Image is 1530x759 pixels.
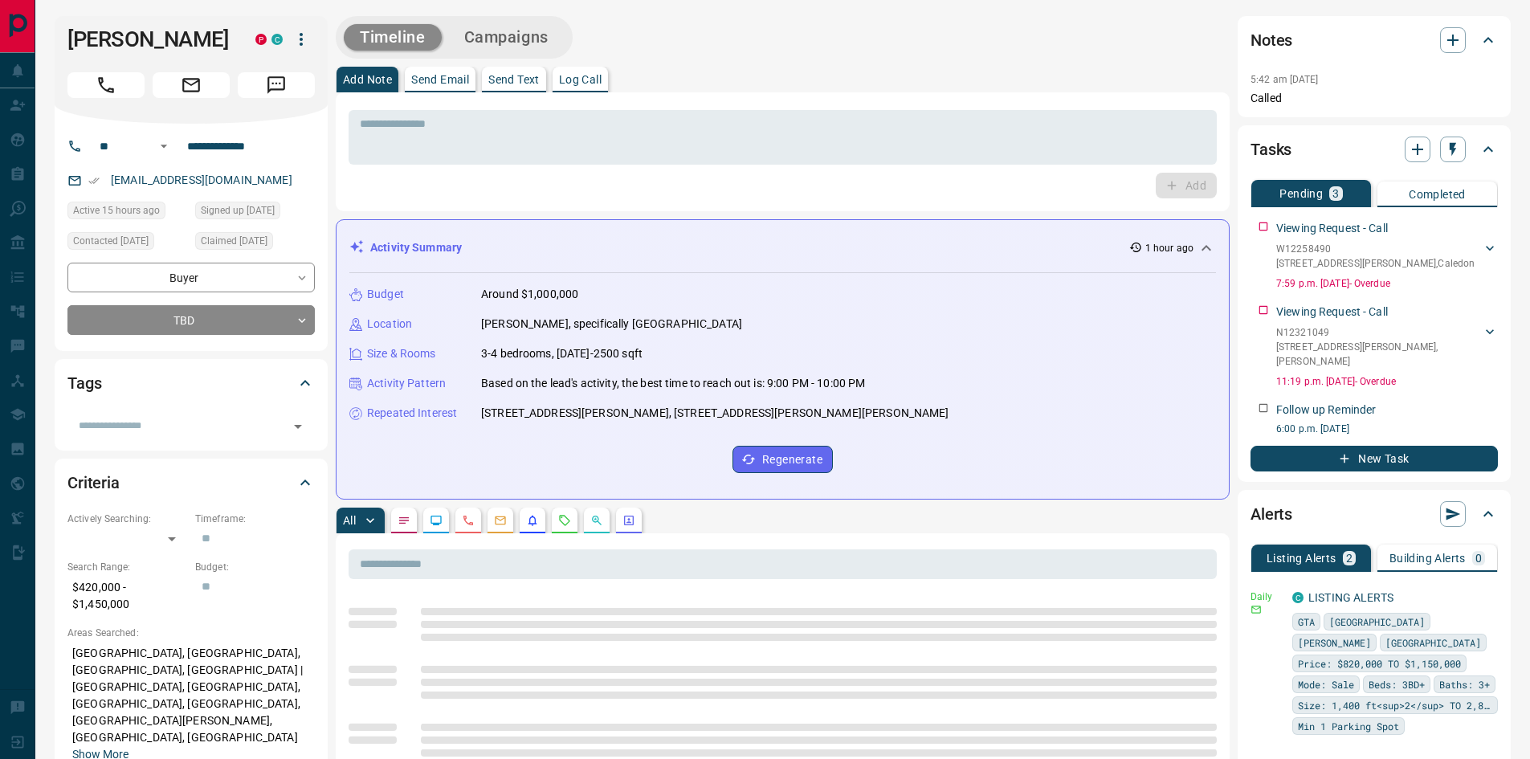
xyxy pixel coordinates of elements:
[1439,676,1490,692] span: Baths: 3+
[1276,276,1498,291] p: 7:59 p.m. [DATE] - Overdue
[1251,130,1498,169] div: Tasks
[1251,21,1498,59] div: Notes
[1329,614,1425,630] span: [GEOGRAPHIC_DATA]
[1276,374,1498,389] p: 11:19 p.m. [DATE] - Overdue
[67,263,315,292] div: Buyer
[1276,322,1498,372] div: N12321049[STREET_ADDRESS][PERSON_NAME],[PERSON_NAME]
[1298,697,1492,713] span: Size: 1,400 ft<sup>2</sup> TO 2,800 ft<sup>2</sup>
[1276,325,1482,340] p: N12321049
[201,202,275,218] span: Signed up [DATE]
[430,514,443,527] svg: Lead Browsing Activity
[67,463,315,502] div: Criteria
[67,72,145,98] span: Call
[67,202,187,224] div: Mon Aug 11 2025
[732,446,833,473] button: Regenerate
[67,370,101,396] h2: Tags
[73,233,149,249] span: Contacted [DATE]
[558,514,571,527] svg: Requests
[367,405,457,422] p: Repeated Interest
[526,514,539,527] svg: Listing Alerts
[1292,592,1304,603] div: condos.ca
[559,74,602,85] p: Log Call
[590,514,603,527] svg: Opportunities
[154,137,173,156] button: Open
[1298,718,1399,734] span: Min 1 Parking Spot
[67,574,187,618] p: $420,000 - $1,450,000
[370,239,462,256] p: Activity Summary
[367,345,436,362] p: Size & Rooms
[1276,422,1498,436] p: 6:00 p.m. [DATE]
[1369,676,1425,692] span: Beds: 3BD+
[1251,495,1498,533] div: Alerts
[1251,590,1283,604] p: Daily
[73,202,160,218] span: Active 15 hours ago
[195,232,315,255] div: Wed Aug 06 2025
[622,514,635,527] svg: Agent Actions
[494,514,507,527] svg: Emails
[1251,90,1498,107] p: Called
[195,512,315,526] p: Timeframe:
[1276,402,1376,418] p: Follow up Reminder
[1251,137,1291,162] h2: Tasks
[1251,604,1262,615] svg: Email
[367,286,404,303] p: Budget
[1251,27,1292,53] h2: Notes
[1276,239,1498,274] div: W12258490[STREET_ADDRESS][PERSON_NAME],Caledon
[411,74,469,85] p: Send Email
[1298,655,1461,671] span: Price: $820,000 TO $1,150,000
[1298,676,1354,692] span: Mode: Sale
[67,626,315,640] p: Areas Searched:
[462,514,475,527] svg: Calls
[1276,242,1475,256] p: W12258490
[238,72,315,98] span: Message
[344,24,442,51] button: Timeline
[67,560,187,574] p: Search Range:
[488,74,540,85] p: Send Text
[67,512,187,526] p: Actively Searching:
[271,34,283,45] div: condos.ca
[1389,553,1466,564] p: Building Alerts
[1298,614,1315,630] span: GTA
[481,286,578,303] p: Around $1,000,000
[481,345,643,362] p: 3-4 bedrooms, [DATE]-2500 sqft
[481,375,865,392] p: Based on the lead's activity, the best time to reach out is: 9:00 PM - 10:00 PM
[195,202,315,224] div: Wed Aug 06 2025
[195,560,315,574] p: Budget:
[1409,189,1466,200] p: Completed
[1276,304,1388,320] p: Viewing Request - Call
[1276,220,1388,237] p: Viewing Request - Call
[1276,256,1475,271] p: [STREET_ADDRESS][PERSON_NAME] , Caledon
[287,415,309,438] button: Open
[367,375,446,392] p: Activity Pattern
[343,74,392,85] p: Add Note
[255,34,267,45] div: property.ca
[1332,188,1339,199] p: 3
[343,515,356,526] p: All
[67,364,315,402] div: Tags
[1475,553,1482,564] p: 0
[67,27,231,52] h1: [PERSON_NAME]
[88,175,100,186] svg: Email Verified
[398,514,410,527] svg: Notes
[1279,188,1323,199] p: Pending
[1251,501,1292,527] h2: Alerts
[1276,340,1482,369] p: [STREET_ADDRESS][PERSON_NAME] , [PERSON_NAME]
[67,305,315,335] div: TBD
[1298,635,1371,651] span: [PERSON_NAME]
[67,232,187,255] div: Mon Aug 11 2025
[67,470,120,496] h2: Criteria
[1267,553,1336,564] p: Listing Alerts
[1251,446,1498,471] button: New Task
[1145,241,1193,255] p: 1 hour ago
[1346,553,1353,564] p: 2
[1385,635,1481,651] span: [GEOGRAPHIC_DATA]
[153,72,230,98] span: Email
[111,173,292,186] a: [EMAIL_ADDRESS][DOMAIN_NAME]
[1251,74,1319,85] p: 5:42 am [DATE]
[349,233,1216,263] div: Activity Summary1 hour ago
[481,405,949,422] p: [STREET_ADDRESS][PERSON_NAME], [STREET_ADDRESS][PERSON_NAME][PERSON_NAME]
[1308,591,1393,604] a: LISTING ALERTS
[481,316,742,333] p: [PERSON_NAME], specifically [GEOGRAPHIC_DATA]
[201,233,267,249] span: Claimed [DATE]
[448,24,565,51] button: Campaigns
